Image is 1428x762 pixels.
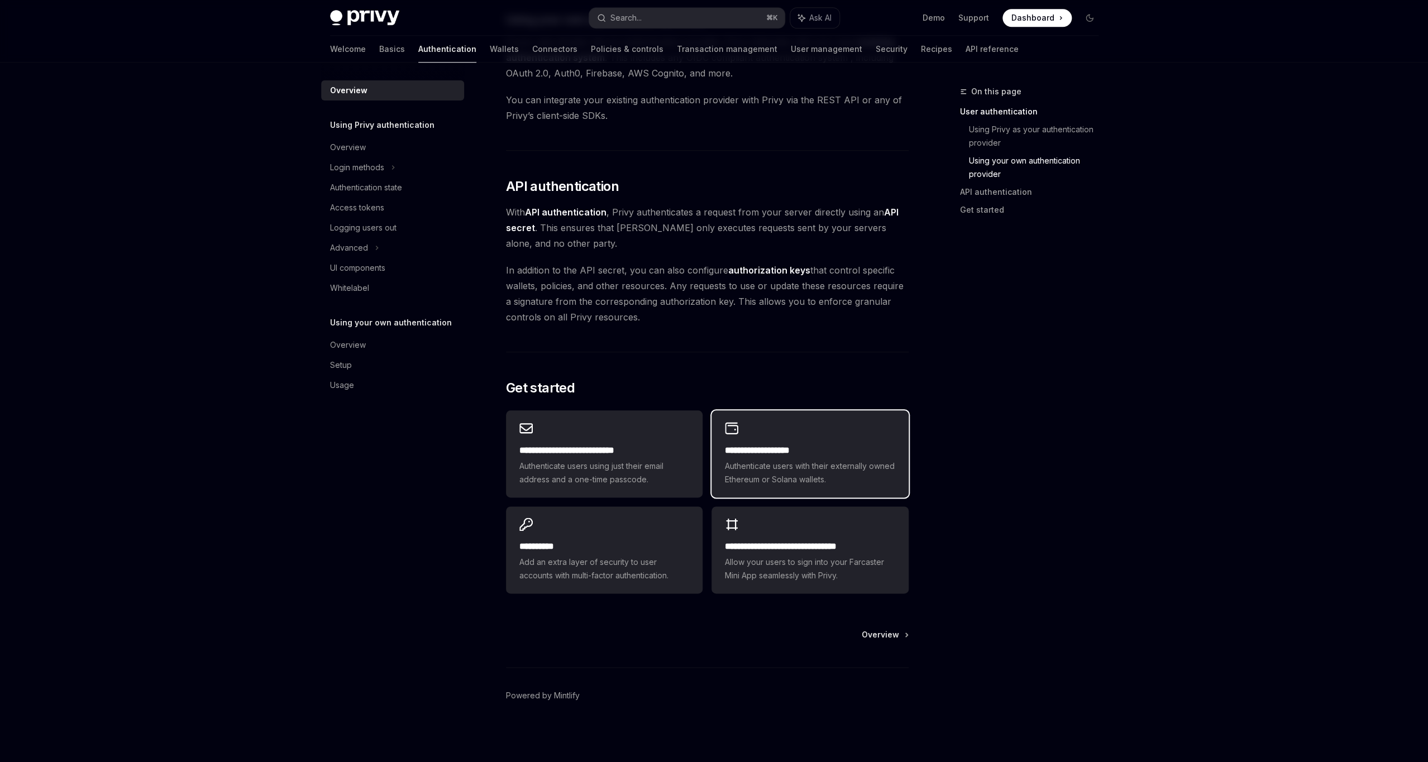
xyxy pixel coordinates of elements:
[809,12,832,23] span: Ask AI
[725,555,895,582] span: Allow your users to sign into your Farcaster Mini App seamlessly with Privy.
[876,36,908,63] a: Security
[330,378,354,392] div: Usage
[969,152,1107,183] a: Using your own authentication provider
[330,221,397,234] div: Logging users out
[766,13,778,22] span: ⌘ K
[610,11,642,25] div: Search...
[525,207,606,218] strong: API authentication
[330,161,384,174] div: Login methods
[330,261,385,275] div: UI components
[728,265,810,276] strong: authorization keys
[862,629,899,640] span: Overview
[725,459,895,486] span: Authenticate users with their externally owned Ethereum or Solana wallets.
[321,137,464,157] a: Overview
[589,8,785,28] button: Search...⌘K
[490,36,519,63] a: Wallets
[330,84,367,97] div: Overview
[958,12,989,23] a: Support
[506,690,580,701] a: Powered by Mintlify
[321,375,464,395] a: Usage
[330,358,352,372] div: Setup
[321,355,464,375] a: Setup
[506,379,575,397] span: Get started
[330,338,366,352] div: Overview
[506,92,909,123] span: You can integrate your existing authentication provider with Privy via the REST API or any of Pri...
[330,36,366,63] a: Welcome
[1081,9,1099,27] button: Toggle dark mode
[321,258,464,278] a: UI components
[971,85,1021,98] span: On this page
[330,281,369,295] div: Whitelabel
[862,629,908,640] a: Overview
[330,118,434,132] h5: Using Privy authentication
[790,8,839,28] button: Ask AI
[1002,9,1072,27] a: Dashboard
[330,316,452,329] h5: Using your own authentication
[519,555,689,582] span: Add an extra layer of security to user accounts with multi-factor authentication.
[677,36,777,63] a: Transaction management
[418,36,476,63] a: Authentication
[330,141,366,154] div: Overview
[923,12,945,23] a: Demo
[921,36,952,63] a: Recipes
[960,183,1107,201] a: API authentication
[519,459,689,486] span: Authenticate users using just their email address and a one-time passcode.
[791,36,862,63] a: User management
[321,218,464,238] a: Logging users out
[506,178,619,195] span: API authentication
[321,80,464,100] a: Overview
[591,36,663,63] a: Policies & controls
[321,335,464,355] a: Overview
[321,278,464,298] a: Whitelabel
[330,201,384,214] div: Access tokens
[960,201,1107,219] a: Get started
[532,36,577,63] a: Connectors
[711,410,908,497] a: **** **** **** ****Authenticate users with their externally owned Ethereum or Solana wallets.
[506,262,909,325] span: In addition to the API secret, you can also configure that control specific wallets, policies, an...
[321,198,464,218] a: Access tokens
[969,121,1107,152] a: Using Privy as your authentication provider
[1011,12,1054,23] span: Dashboard
[330,241,368,255] div: Advanced
[321,178,464,198] a: Authentication state
[506,204,909,251] span: With , Privy authenticates a request from your server directly using an . This ensures that [PERS...
[966,36,1019,63] a: API reference
[330,181,402,194] div: Authentication state
[330,10,399,26] img: dark logo
[506,506,703,593] a: **** *****Add an extra layer of security to user accounts with multi-factor authentication.
[379,36,405,63] a: Basics
[960,103,1107,121] a: User authentication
